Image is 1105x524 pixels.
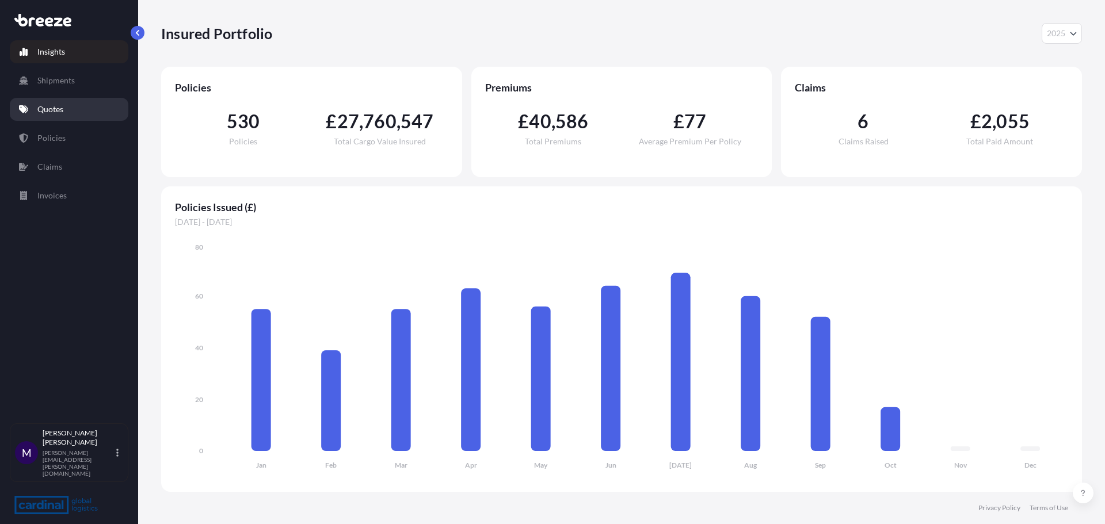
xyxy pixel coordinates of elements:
span: 530 [227,112,260,131]
tspan: 80 [195,243,203,251]
span: Total Premiums [525,137,581,146]
span: £ [970,112,981,131]
p: Claims [37,161,62,173]
tspan: May [534,461,548,469]
span: 760 [363,112,397,131]
span: Total Cargo Value Insured [334,137,426,146]
tspan: 60 [195,292,203,300]
tspan: 0 [199,446,203,455]
tspan: Oct [885,461,897,469]
span: 77 [684,112,706,131]
span: Policies [175,81,448,94]
span: 547 [401,112,434,131]
img: organization-logo [14,496,98,514]
span: , [551,112,555,131]
p: [PERSON_NAME] [PERSON_NAME] [43,429,114,447]
tspan: Aug [744,461,757,469]
p: Insights [37,46,65,58]
span: , [397,112,401,131]
p: Policies [37,132,66,144]
span: 40 [529,112,551,131]
a: Shipments [10,69,128,92]
tspan: 40 [195,343,203,352]
a: Privacy Policy [978,503,1020,512]
span: 586 [555,112,589,131]
button: Year Selector [1042,23,1082,44]
tspan: Nov [954,461,967,469]
p: Invoices [37,190,67,201]
span: Policies [229,137,257,146]
a: Invoices [10,184,128,207]
a: Policies [10,127,128,150]
span: £ [326,112,337,131]
span: 2025 [1047,28,1065,39]
tspan: Feb [325,461,337,469]
tspan: Mar [395,461,407,469]
a: Terms of Use [1030,503,1068,512]
tspan: 20 [195,395,203,404]
span: Claims Raised [839,137,889,146]
span: M [22,447,32,458]
tspan: [DATE] [669,461,692,469]
p: Insured Portfolio [161,24,272,43]
tspan: Dec [1024,461,1037,469]
span: , [992,112,996,131]
span: 055 [996,112,1030,131]
tspan: Jan [256,461,266,469]
a: Insights [10,40,128,63]
a: Quotes [10,98,128,121]
span: Premiums [485,81,759,94]
span: 6 [858,112,868,131]
span: Claims [795,81,1068,94]
p: Quotes [37,104,63,115]
span: [DATE] - [DATE] [175,216,1068,228]
span: 2 [981,112,992,131]
span: Total Paid Amount [966,137,1033,146]
p: [PERSON_NAME][EMAIL_ADDRESS][PERSON_NAME][DOMAIN_NAME] [43,449,114,477]
span: 27 [337,112,359,131]
p: Shipments [37,75,75,86]
a: Claims [10,155,128,178]
span: , [359,112,363,131]
tspan: Jun [605,461,616,469]
span: £ [673,112,684,131]
span: Average Premium Per Policy [639,137,741,146]
span: £ [518,112,529,131]
tspan: Sep [815,461,826,469]
span: Policies Issued (£) [175,200,1068,214]
tspan: Apr [465,461,477,469]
